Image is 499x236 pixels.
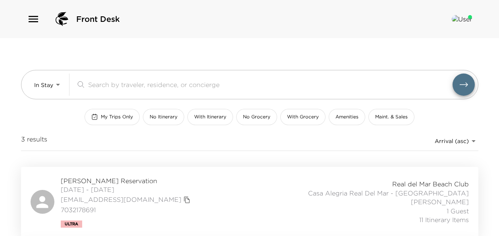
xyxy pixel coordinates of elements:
[101,114,133,120] span: My Trips Only
[181,194,193,205] button: copy primary member email
[65,222,78,226] span: Ultra
[21,135,47,147] span: 3 results
[61,205,193,214] span: 7032178691
[34,81,53,89] span: In Stay
[76,14,120,25] span: Front Desk
[308,189,469,197] span: Casa Alegria Real Del Mar - [GEOGRAPHIC_DATA]
[335,114,358,120] span: Amenities
[452,15,472,23] img: User
[61,195,181,204] a: [EMAIL_ADDRESS][DOMAIN_NAME]
[435,137,469,145] span: Arrival (asc)
[243,114,270,120] span: No Grocery
[150,114,177,120] span: No Itinerary
[61,176,193,185] span: [PERSON_NAME] Reservation
[280,109,326,125] button: With Grocery
[419,215,469,224] span: 11 Itinerary Items
[85,109,140,125] button: My Trips Only
[375,114,408,120] span: Maint. & Sales
[61,185,193,194] span: [DATE] - [DATE]
[287,114,319,120] span: With Grocery
[411,197,469,206] span: [PERSON_NAME]
[52,10,71,29] img: logo
[88,80,453,89] input: Search by traveler, residence, or concierge
[236,109,277,125] button: No Grocery
[392,180,469,188] span: Real del Mar Beach Club
[368,109,414,125] button: Maint. & Sales
[329,109,365,125] button: Amenities
[447,207,469,215] span: 1 Guest
[187,109,233,125] button: With Itinerary
[194,114,226,120] span: With Itinerary
[143,109,184,125] button: No Itinerary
